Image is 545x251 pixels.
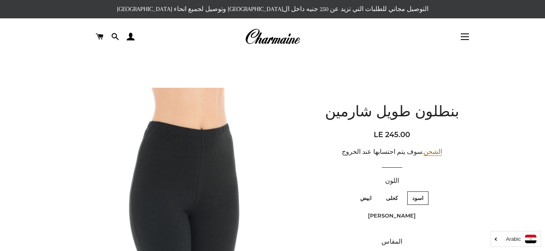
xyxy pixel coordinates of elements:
img: Charmaine Egypt [245,28,300,46]
label: [PERSON_NAME] [363,209,421,222]
span: LE 245.00 [374,130,410,139]
label: اسود [407,191,428,205]
a: Arabic [495,235,536,243]
label: كحلى [381,191,403,205]
h1: بنطلون طويل شارمين [319,102,464,123]
label: اللون [319,176,464,186]
i: Arabic [506,236,521,242]
label: المقاس [319,237,464,247]
div: .سوف يتم احتسابها عند الخروج [319,147,464,157]
a: الشحن [424,148,442,156]
label: ابيض [355,191,377,205]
